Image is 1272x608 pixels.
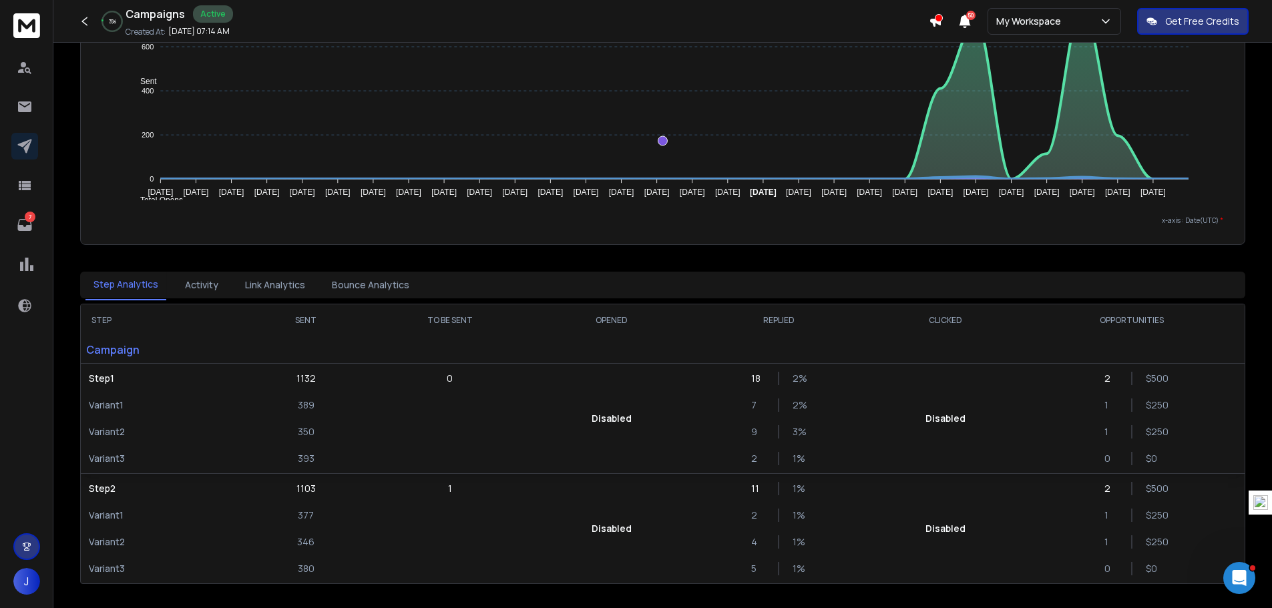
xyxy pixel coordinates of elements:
[296,372,316,385] p: 1132
[298,452,314,465] p: 393
[872,304,1020,336] th: CLICKED
[102,216,1223,226] p: x-axis : Date(UTC)
[126,6,185,22] h1: Campaigns
[324,270,417,300] button: Bounce Analytics
[1104,452,1118,465] p: 0
[1034,188,1060,197] tspan: [DATE]
[502,188,527,197] tspan: [DATE]
[1146,398,1159,412] p: $ 250
[130,77,157,86] span: Sent
[126,27,166,37] p: Created At:
[431,188,457,197] tspan: [DATE]
[964,188,989,197] tspan: [DATE]
[592,412,632,425] p: Disabled
[109,17,116,25] p: 3 %
[751,398,765,412] p: 7
[361,188,386,197] tspan: [DATE]
[89,535,242,549] p: Variant 2
[298,425,314,438] p: 350
[13,568,40,595] button: J
[1146,509,1159,522] p: $ 250
[81,304,250,336] th: STEP
[89,509,242,522] p: Variant 1
[298,562,314,575] p: 380
[1146,372,1159,385] p: $ 500
[1104,535,1118,549] p: 1
[786,188,811,197] tspan: [DATE]
[1104,562,1118,575] p: 0
[1146,482,1159,495] p: $ 500
[609,188,634,197] tspan: [DATE]
[148,188,173,197] tspan: [DATE]
[1020,304,1245,336] th: OPPORTUNITIES
[1165,15,1239,28] p: Get Free Credits
[793,452,806,465] p: 1 %
[750,188,777,197] tspan: [DATE]
[1146,535,1159,549] p: $ 250
[89,452,242,465] p: Variant 3
[448,482,452,495] p: 1
[925,522,966,535] p: Disabled
[85,270,166,300] button: Step Analytics
[644,188,670,197] tspan: [DATE]
[892,188,917,197] tspan: [DATE]
[168,26,230,37] p: [DATE] 07:14 AM
[467,188,492,197] tspan: [DATE]
[1146,452,1159,465] p: $ 0
[751,562,765,575] p: 5
[1104,509,1118,522] p: 1
[751,509,765,522] p: 2
[1104,398,1118,412] p: 1
[297,535,314,549] p: 346
[89,372,242,385] p: Step 1
[298,509,314,522] p: 377
[751,372,765,385] p: 18
[793,372,806,385] p: 2 %
[298,398,314,412] p: 389
[362,304,538,336] th: TO BE SENT
[1140,188,1166,197] tspan: [DATE]
[81,336,250,363] p: Campaign
[1146,562,1159,575] p: $ 0
[1146,425,1159,438] p: $ 250
[11,212,38,238] a: 7
[538,188,563,197] tspan: [DATE]
[296,482,316,495] p: 1103
[1137,8,1249,35] button: Get Free Credits
[130,196,183,205] span: Total Opens
[1223,562,1255,594] iframe: Intercom live chat
[290,188,315,197] tspan: [DATE]
[89,562,242,575] p: Variant 3
[996,15,1066,28] p: My Workspace
[142,87,154,95] tspan: 400
[193,5,233,23] div: Active
[857,188,882,197] tspan: [DATE]
[89,425,242,438] p: Variant 2
[927,188,953,197] tspan: [DATE]
[966,11,976,20] span: 50
[715,188,740,197] tspan: [DATE]
[574,188,599,197] tspan: [DATE]
[177,270,226,300] button: Activity
[1104,425,1118,438] p: 1
[396,188,421,197] tspan: [DATE]
[793,398,806,412] p: 2 %
[1104,482,1118,495] p: 2
[680,188,705,197] tspan: [DATE]
[447,372,453,385] p: 0
[142,43,154,51] tspan: 600
[793,425,806,438] p: 3 %
[150,175,154,183] tspan: 0
[325,188,351,197] tspan: [DATE]
[219,188,244,197] tspan: [DATE]
[1070,188,1095,197] tspan: [DATE]
[250,304,363,336] th: SENT
[184,188,209,197] tspan: [DATE]
[592,522,632,535] p: Disabled
[1104,372,1118,385] p: 2
[793,482,806,495] p: 1 %
[686,304,872,336] th: REPLIED
[237,270,313,300] button: Link Analytics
